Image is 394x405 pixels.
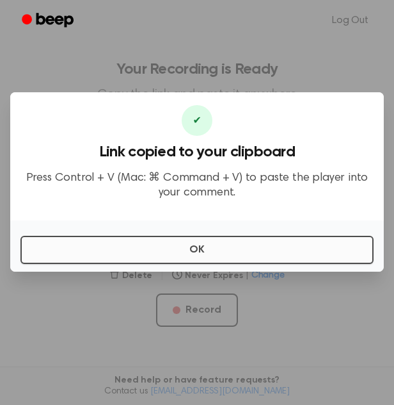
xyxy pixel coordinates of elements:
button: OK [20,236,374,264]
a: Log Out [319,5,381,36]
div: ✔ [182,105,212,136]
a: Beep [13,8,85,33]
h3: Link copied to your clipboard [20,144,374,161]
p: Press Control + V (Mac: ⌘ Command + V) to paste the player into your comment. [20,171,374,200]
